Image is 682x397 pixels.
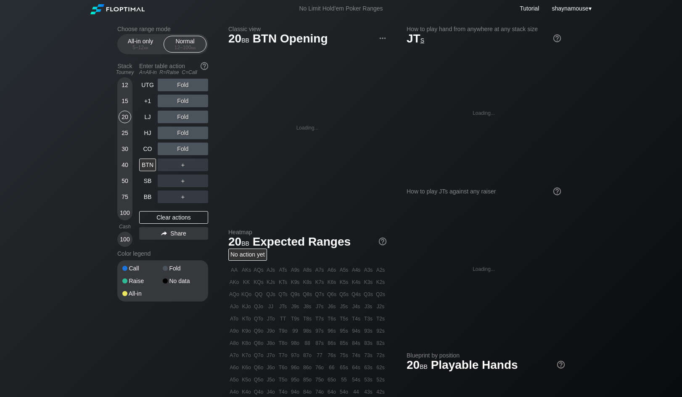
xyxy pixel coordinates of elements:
[253,325,264,337] div: Q9o
[350,349,362,361] div: 74s
[286,5,395,14] div: No Limit Hold’em Poker Ranges
[158,127,208,139] div: Fold
[90,4,144,14] img: Floptimal logo
[338,374,350,386] div: 55
[241,374,252,386] div: K5o
[158,111,208,123] div: Fold
[158,143,208,155] div: Fold
[375,337,386,349] div: 82s
[253,349,264,361] div: Q7o
[552,34,562,43] img: help.32db89a4.svg
[326,313,338,325] div: T6s
[314,337,325,349] div: 87s
[265,362,277,373] div: J6o
[228,337,240,349] div: A8o
[163,278,203,284] div: No data
[350,362,362,373] div: 64s
[350,374,362,386] div: 54s
[338,325,350,337] div: 95s
[301,362,313,373] div: 86o
[228,313,240,325] div: ATo
[338,264,350,276] div: A5s
[301,276,313,288] div: K8s
[139,79,156,91] div: UTG
[473,110,495,116] div: Loading...
[314,325,325,337] div: 97s
[228,288,240,300] div: AQo
[301,349,313,361] div: 87o
[407,358,565,372] h1: Playable Hands
[251,32,329,46] span: BTN Opening
[326,264,338,276] div: A6s
[123,45,158,50] div: 5 – 12
[265,374,277,386] div: J5o
[289,264,301,276] div: A9s
[277,276,289,288] div: KTs
[139,227,208,240] div: Share
[350,301,362,312] div: J4s
[362,349,374,361] div: 73s
[228,349,240,361] div: A7o
[520,5,539,12] a: Tutorial
[362,313,374,325] div: T3s
[228,301,240,312] div: AJo
[163,265,203,271] div: Fold
[119,127,131,139] div: 25
[167,45,203,50] div: 12 – 100
[117,247,208,260] div: Color legend
[362,337,374,349] div: 83s
[301,301,313,312] div: J8s
[200,61,209,71] img: help.32db89a4.svg
[277,362,289,373] div: T6o
[289,276,301,288] div: K9s
[121,36,160,52] div: All-in only
[228,249,267,261] div: No action yet
[338,301,350,312] div: J5s
[420,361,428,371] span: bb
[158,95,208,107] div: Fold
[119,95,131,107] div: 15
[338,276,350,288] div: K5s
[326,276,338,288] div: K6s
[253,362,264,373] div: Q6o
[122,265,163,271] div: Call
[158,191,208,203] div: ＋
[314,264,325,276] div: A7s
[326,325,338,337] div: 96s
[277,374,289,386] div: T5o
[350,264,362,276] div: A4s
[338,313,350,325] div: T5s
[144,45,148,50] span: bb
[362,301,374,312] div: J3s
[265,288,277,300] div: QJs
[362,288,374,300] div: Q3s
[289,301,301,312] div: J9s
[362,325,374,337] div: 93s
[253,337,264,349] div: Q8o
[119,79,131,91] div: 12
[289,337,301,349] div: 98o
[119,206,131,219] div: 100
[277,288,289,300] div: QTs
[314,313,325,325] div: T7s
[241,362,252,373] div: K6o
[301,288,313,300] div: Q8s
[241,313,252,325] div: KTo
[350,276,362,288] div: K4s
[114,224,136,230] div: Cash
[301,313,313,325] div: T8s
[314,349,325,361] div: 77
[362,362,374,373] div: 63s
[139,143,156,155] div: CO
[314,276,325,288] div: K7s
[228,362,240,373] div: A6o
[277,264,289,276] div: ATs
[253,313,264,325] div: QTo
[375,264,386,276] div: A2s
[375,288,386,300] div: Q2s
[326,349,338,361] div: 76s
[139,59,208,79] div: Enter table action
[265,325,277,337] div: J9o
[253,276,264,288] div: KQs
[301,374,313,386] div: 85o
